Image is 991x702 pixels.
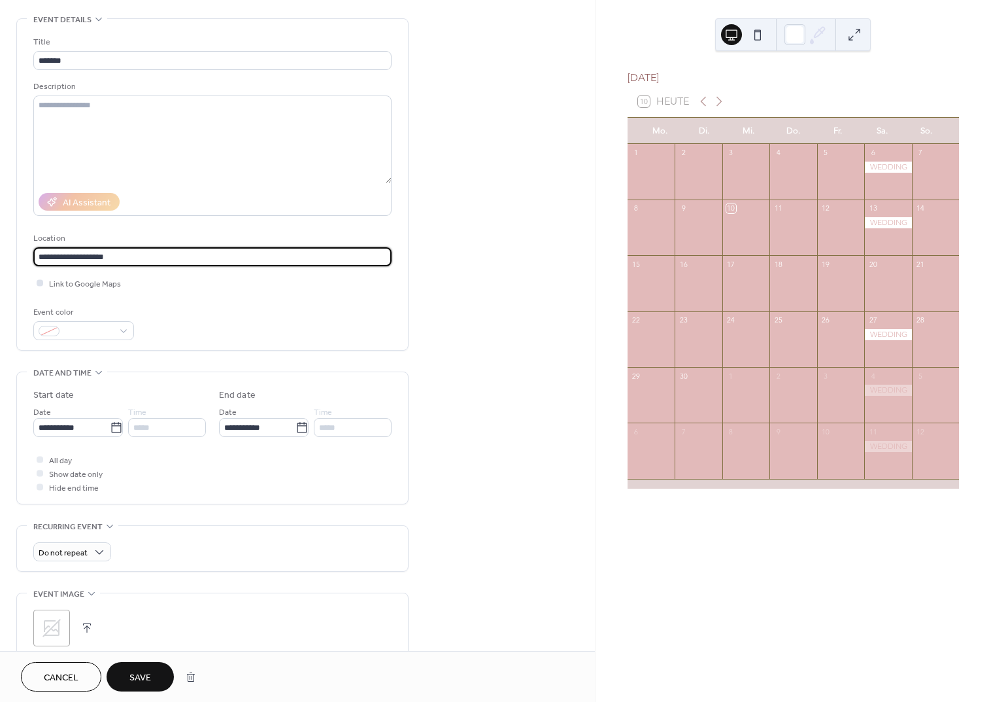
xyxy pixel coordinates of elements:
[33,35,389,49] div: Title
[33,588,84,601] span: Event image
[631,148,641,158] div: 1
[682,118,727,144] div: Di.
[864,441,911,452] div: WEDDING
[916,259,926,269] div: 21
[726,148,736,158] div: 3
[21,662,101,692] button: Cancel
[860,118,904,144] div: Sa.
[39,546,88,561] span: Do not repeat
[821,259,831,269] div: 19
[44,671,78,685] span: Cancel
[638,118,682,144] div: Mo.
[868,315,878,325] div: 27
[314,406,332,419] span: Time
[128,406,146,419] span: Time
[821,315,831,325] div: 26
[726,203,736,213] div: 10
[864,329,911,340] div: WEDDING
[631,427,641,436] div: 6
[631,371,641,381] div: 29
[773,148,783,158] div: 4
[33,366,92,380] span: Date and time
[821,203,831,213] div: 12
[916,427,926,436] div: 12
[868,203,878,213] div: 13
[33,406,51,419] span: Date
[33,80,389,94] div: Description
[49,482,99,495] span: Hide end time
[821,371,831,381] div: 3
[679,315,688,325] div: 23
[107,662,174,692] button: Save
[904,118,949,144] div: So.
[49,468,103,482] span: Show date only
[726,371,736,381] div: 1
[916,371,926,381] div: 5
[773,259,783,269] div: 18
[679,148,688,158] div: 2
[679,259,688,269] div: 16
[33,389,74,402] div: Start date
[49,454,72,468] span: All day
[916,148,926,158] div: 7
[33,232,389,245] div: Location
[679,427,688,436] div: 7
[679,203,688,213] div: 9
[771,118,815,144] div: Do.
[49,277,121,291] span: Link to Google Maps
[868,371,878,381] div: 4
[679,371,688,381] div: 30
[864,217,911,228] div: WEDDING
[631,203,641,213] div: 8
[868,259,878,269] div: 20
[864,385,911,396] div: WEDDING
[868,148,878,158] div: 6
[33,520,103,534] span: Recurring event
[916,315,926,325] div: 28
[628,70,959,86] div: [DATE]
[773,427,783,436] div: 9
[726,259,736,269] div: 17
[773,315,783,325] div: 25
[33,13,92,27] span: Event details
[631,315,641,325] div: 22
[726,315,736,325] div: 24
[916,203,926,213] div: 14
[726,118,771,144] div: Mi.
[33,610,70,646] div: ;
[631,259,641,269] div: 15
[815,118,860,144] div: Fr.
[773,371,783,381] div: 2
[726,427,736,436] div: 8
[868,427,878,436] div: 11
[821,427,831,436] div: 10
[864,162,911,173] div: WEDDING
[821,148,831,158] div: 5
[33,306,131,319] div: Event color
[219,389,256,402] div: End date
[129,671,151,685] span: Save
[773,203,783,213] div: 11
[219,406,237,419] span: Date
